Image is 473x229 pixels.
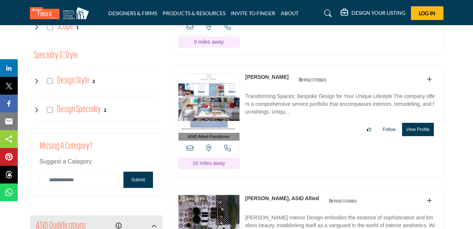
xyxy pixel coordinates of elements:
div: DESIGN YOUR LISTING [341,9,405,18]
a: [PERSON_NAME], ASID Allied [245,195,319,201]
div: 2 Results For Design Specialty [104,107,106,113]
div: 2 Results For Design Style [92,78,95,84]
a: Information about [116,223,122,229]
b: 1 [76,25,79,30]
b: 2 [104,108,106,113]
a: Add To List [427,76,432,82]
a: INVITE TO FINDER [231,10,275,16]
p: Stacy Thompson [245,73,289,81]
p: Transforming Spaces: Bespoke Design for Your Unique Lifestyle The company offers a comprehensive ... [245,92,436,117]
a: Transforming Spaces: Bespoke Design for Your Unique Lifestyle The company offers a comprehensive ... [245,88,436,117]
img: ASID Qualified Practitioners Badge Icon [296,75,329,84]
input: Select Scope checkbox [47,24,53,30]
b: 2 [92,79,95,84]
h5: DESIGN YOUR LISTING [351,10,405,16]
button: View Profile [402,123,433,136]
button: Submit [123,172,153,188]
h4: Design Style: Styles that range from contemporary to Victorian to meet any aesthetic vision. [57,74,89,87]
a: ABOUT [281,10,299,16]
input: Select Design Style checkbox [47,78,53,84]
button: Specialty & Style [34,49,78,63]
div: 1 Results For Scope [76,24,79,30]
img: Stacy Thompson [178,74,239,133]
span: 10 miles away [193,160,225,166]
span: Suggest a Category [40,158,92,165]
img: ASID Qualified Practitioners Badge Icon [326,196,359,206]
input: Category Name [40,171,120,189]
a: ASID Allied Practitioner [178,74,239,141]
span: ASID Allied Practitioner [188,134,230,140]
p: Mary Kiefer, ASID Allied [245,195,319,202]
span: Log In [419,10,435,16]
button: Like listing [362,123,376,136]
a: PRODUCTS & RESOURCES [163,10,225,16]
h2: Missing a Category? [40,141,153,157]
button: Follow [378,123,401,136]
a: Search [317,7,337,19]
a: Add To List [427,198,432,204]
span: 9 miles away [194,39,224,45]
button: Log In [411,6,443,20]
h4: Design Specialty: Sustainable, accessible, health-promoting, neurodiverse-friendly, age-in-place,... [57,103,101,116]
input: Select Design Specialty checkbox [47,107,53,113]
img: Site Logo [30,7,93,19]
a: DESIGNERS & FIRMS [108,10,157,16]
a: [PERSON_NAME] [245,74,289,80]
h4: Scope: New build or renovation [57,20,73,33]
